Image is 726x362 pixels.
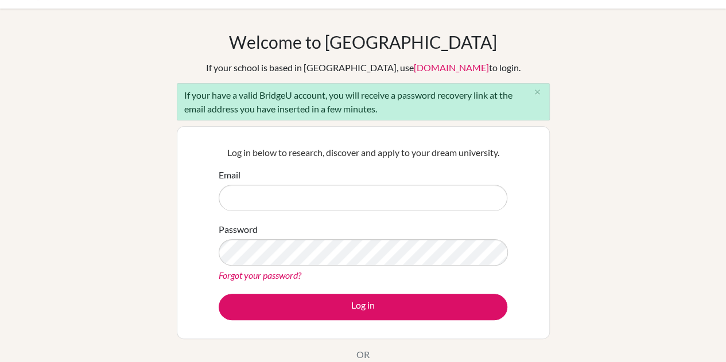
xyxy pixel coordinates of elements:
div: If your school is based in [GEOGRAPHIC_DATA], use to login. [206,61,521,75]
a: Forgot your password? [219,270,301,281]
h1: Welcome to [GEOGRAPHIC_DATA] [229,32,497,52]
label: Password [219,223,258,236]
label: Email [219,168,240,182]
p: OR [356,348,370,361]
button: Log in [219,294,507,320]
button: Close [526,84,549,101]
div: If your have a valid BridgeU account, you will receive a password recovery link at the email addr... [177,83,550,120]
i: close [533,88,542,96]
a: [DOMAIN_NAME] [414,62,489,73]
p: Log in below to research, discover and apply to your dream university. [219,146,507,159]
